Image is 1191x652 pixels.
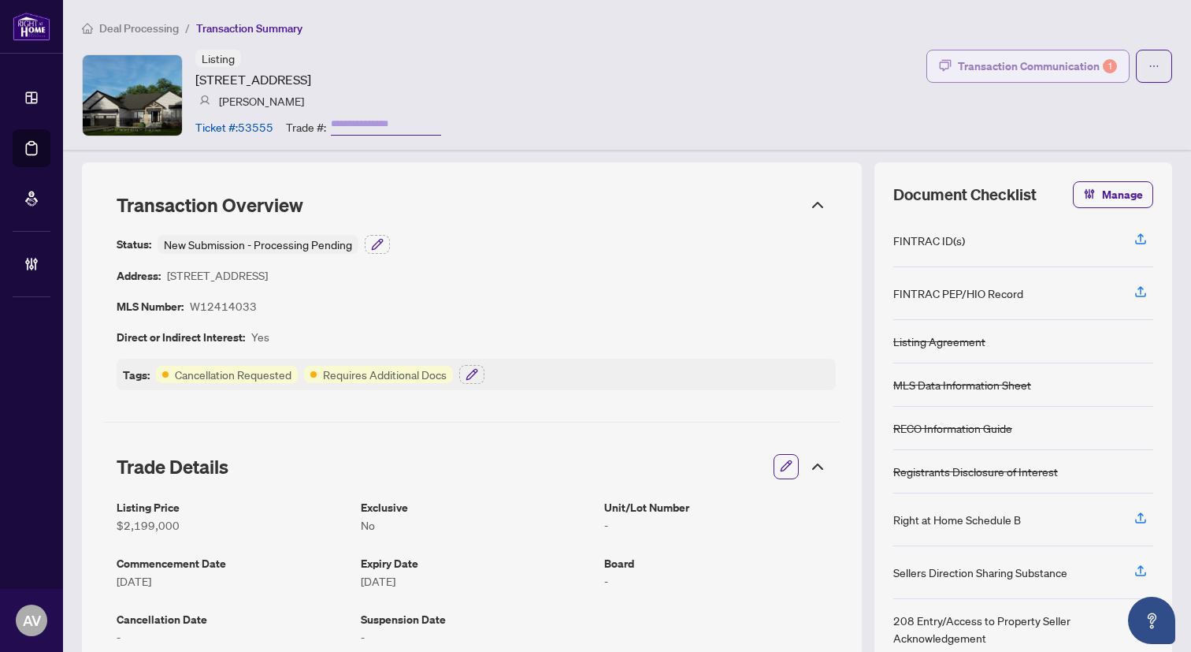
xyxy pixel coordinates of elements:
[117,266,161,285] article: Address:
[167,266,268,285] article: [STREET_ADDRESS]
[117,235,151,254] article: Status:
[604,498,836,516] article: Unit/Lot Number
[117,498,348,516] article: Listing Price
[195,70,311,89] article: [STREET_ADDRESS]
[23,609,41,632] span: AV
[251,328,269,346] article: Yes
[219,92,304,110] article: [PERSON_NAME]
[604,572,836,590] article: -
[893,612,1115,646] div: 208 Entry/Access to Property Seller Acknowledgement
[175,366,291,383] article: Cancellation Requested
[604,516,836,534] article: -
[1073,181,1153,208] button: Manage
[893,184,1037,206] span: Document Checklist
[1128,597,1175,644] button: Open asap
[82,23,93,34] span: home
[117,297,184,315] article: MLS Number:
[926,50,1130,83] button: Transaction Communication1
[196,21,302,35] span: Transaction Summary
[104,184,840,225] div: Transaction Overview
[83,55,182,136] img: IMG-W12414033_1.jpg
[13,12,50,41] img: logo
[117,610,348,628] article: Cancellation Date
[117,193,303,217] span: Transaction Overview
[361,610,592,628] article: Suspension Date
[1103,59,1117,73] div: 1
[893,333,985,350] div: Listing Agreement
[893,376,1031,393] div: MLS Data Information Sheet
[323,366,447,383] article: Requires Additional Docs
[117,455,228,479] span: Trade Details
[1102,182,1143,207] span: Manage
[361,572,592,590] article: [DATE]
[361,516,592,534] article: No
[117,572,348,590] article: [DATE]
[99,21,179,35] span: Deal Processing
[361,554,592,572] article: Expiry Date
[195,118,273,136] article: Ticket #: 53555
[893,564,1067,581] div: Sellers Direction Sharing Substance
[893,511,1021,528] div: Right at Home Schedule B
[123,366,150,384] article: Tags:
[185,19,190,37] li: /
[893,285,1023,302] div: FINTRAC PEP/HIO Record
[893,232,965,249] div: FINTRAC ID(s)
[104,445,840,489] div: Trade Details
[361,628,592,646] article: -
[117,328,245,346] article: Direct or Indirect Interest:
[958,54,1117,79] div: Transaction Communication
[893,463,1058,480] div: Registrants Disclosure of Interest
[202,51,235,65] span: Listing
[117,554,348,572] article: Commencement Date
[1148,61,1159,72] span: ellipsis
[117,516,348,534] article: $2,199,000
[190,297,257,315] article: W12414033
[158,235,358,254] div: New Submission - Processing Pending
[893,419,1012,437] div: RECO Information Guide
[199,95,210,106] img: svg%3e
[604,554,836,572] article: Board
[286,118,326,136] article: Trade #:
[117,628,348,646] article: -
[361,498,592,516] article: Exclusive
